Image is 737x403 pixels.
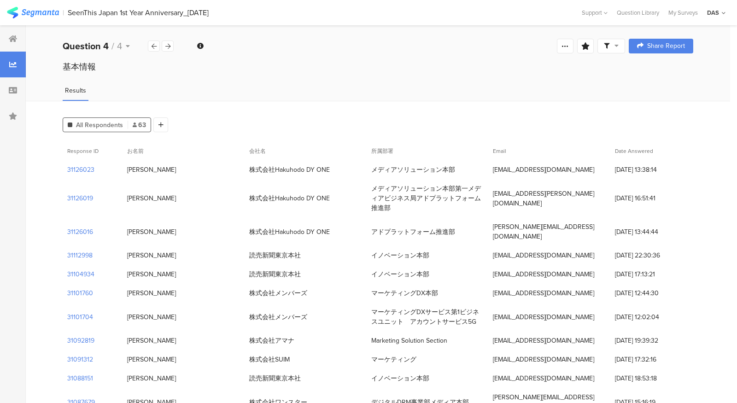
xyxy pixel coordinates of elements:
[249,193,330,203] div: 株式会社Hakuhodo DY ONE
[493,189,606,208] div: [EMAIL_ADDRESS][PERSON_NAME][DOMAIN_NAME]
[371,336,447,345] div: Marketing Solution Section
[63,61,693,73] div: 基本情報
[371,147,393,155] span: 所属部署
[67,165,94,175] section: 31126023
[371,251,429,260] div: イノベーション本部
[7,7,59,18] img: segmanta logo
[127,227,176,237] div: [PERSON_NAME]
[249,355,290,364] div: 株式会社SUIM
[76,120,123,130] span: All Respondents
[249,251,301,260] div: 読売新聞東京本社
[615,374,689,383] span: [DATE] 18:53:18
[67,251,93,260] section: 31112998
[127,165,176,175] div: [PERSON_NAME]
[249,227,330,237] div: 株式会社Hakuhodo DY ONE
[68,8,209,17] div: SeenThis Japan 1st Year Anniversary_[DATE]
[63,7,64,18] div: |
[493,269,594,279] div: [EMAIL_ADDRESS][DOMAIN_NAME]
[111,39,114,53] span: /
[493,374,594,383] div: [EMAIL_ADDRESS][DOMAIN_NAME]
[127,288,176,298] div: [PERSON_NAME]
[371,288,438,298] div: マーケティングDX本部
[493,147,506,155] span: Email
[664,8,702,17] a: My Surveys
[249,312,307,322] div: 株式会社メンバーズ
[371,374,429,383] div: イノベーション本部
[67,193,93,203] section: 31126019
[615,355,689,364] span: [DATE] 17:32:16
[67,355,93,364] section: 31091312
[493,222,606,241] div: [PERSON_NAME][EMAIL_ADDRESS][DOMAIN_NAME]
[615,288,689,298] span: [DATE] 12:44:30
[249,165,330,175] div: 株式会社Hakuhodo DY ONE
[127,147,144,155] span: お名前
[615,269,689,279] span: [DATE] 17:13:21
[63,39,109,53] b: Question 4
[67,336,94,345] section: 31092819
[249,269,301,279] div: 読売新聞東京本社
[615,147,653,155] span: Date Answered
[707,8,719,17] div: DAS
[612,8,664,17] a: Question Library
[371,184,484,213] div: メディアソリューション本部第一メディアビジネス局アドプラットフォーム推進部
[493,355,594,364] div: [EMAIL_ADDRESS][DOMAIN_NAME]
[493,336,594,345] div: [EMAIL_ADDRESS][DOMAIN_NAME]
[615,336,689,345] span: [DATE] 19:39:32
[371,269,429,279] div: イノベーション本部
[615,227,689,237] span: [DATE] 13:44:44
[371,165,455,175] div: メディアソリューション本部
[67,147,99,155] span: Response ID
[67,374,93,383] section: 31088151
[67,269,94,279] section: 31104934
[371,307,484,327] div: マーケティングDXサービス第1ビジネスユニット アカウントサービス5G
[615,312,689,322] span: [DATE] 12:02:04
[249,147,266,155] span: 会社名
[615,193,689,203] span: [DATE] 16:51:41
[493,251,594,260] div: [EMAIL_ADDRESS][DOMAIN_NAME]
[127,336,176,345] div: [PERSON_NAME]
[647,43,685,49] span: Share Report
[127,269,176,279] div: [PERSON_NAME]
[133,120,146,130] span: 63
[127,193,176,203] div: [PERSON_NAME]
[117,39,122,53] span: 4
[67,312,93,322] section: 31101704
[65,86,86,95] span: Results
[249,374,301,383] div: 読売新聞東京本社
[493,312,594,322] div: [EMAIL_ADDRESS][DOMAIN_NAME]
[127,355,176,364] div: [PERSON_NAME]
[127,251,176,260] div: [PERSON_NAME]
[127,312,176,322] div: [PERSON_NAME]
[615,165,689,175] span: [DATE] 13:38:14
[249,288,307,298] div: 株式会社メンバーズ
[582,6,608,20] div: Support
[371,355,416,364] div: マーケティング
[127,374,176,383] div: [PERSON_NAME]
[371,227,455,237] div: アドプラットフォーム推進部
[493,288,594,298] div: [EMAIL_ADDRESS][DOMAIN_NAME]
[615,251,689,260] span: [DATE] 22:30:36
[249,336,294,345] div: 株式会社アマナ
[493,165,594,175] div: [EMAIL_ADDRESS][DOMAIN_NAME]
[67,227,93,237] section: 31126016
[67,288,93,298] section: 31101760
